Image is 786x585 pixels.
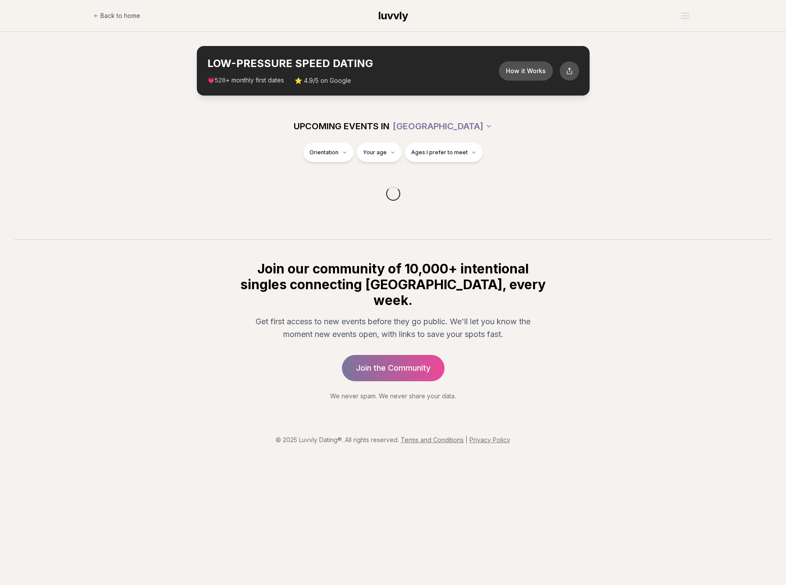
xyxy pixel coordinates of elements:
p: © 2025 Luvvly Dating®. All rights reserved. [7,436,779,444]
h2: Join our community of 10,000+ intentional singles connecting [GEOGRAPHIC_DATA], every week. [239,261,548,308]
span: luvvly [378,9,408,22]
button: [GEOGRAPHIC_DATA] [393,117,492,136]
span: Back to home [100,11,140,20]
span: ⭐ 4.9/5 on Google [295,76,351,85]
button: Your age [357,143,402,162]
a: Back to home [93,7,140,25]
button: Ages I prefer to meet [405,143,483,162]
span: 💗 + monthly first dates [207,76,284,85]
span: Orientation [309,149,338,156]
p: Get first access to new events before they go public. We'll let you know the moment new events op... [246,315,541,341]
p: We never spam. We never share your data. [239,392,548,401]
button: How it Works [499,61,553,81]
span: | [466,436,468,443]
button: Orientation [303,143,353,162]
a: luvvly [378,9,408,23]
a: Privacy Policy [469,436,510,443]
span: 528 [215,77,226,84]
a: Join the Community [342,355,445,381]
a: Terms and Conditions [401,436,464,443]
span: UPCOMING EVENTS IN [294,120,389,132]
h2: LOW-PRESSURE SPEED DATING [207,57,499,71]
button: Open menu [677,9,693,22]
span: Your age [363,149,387,156]
span: Ages I prefer to meet [411,149,468,156]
